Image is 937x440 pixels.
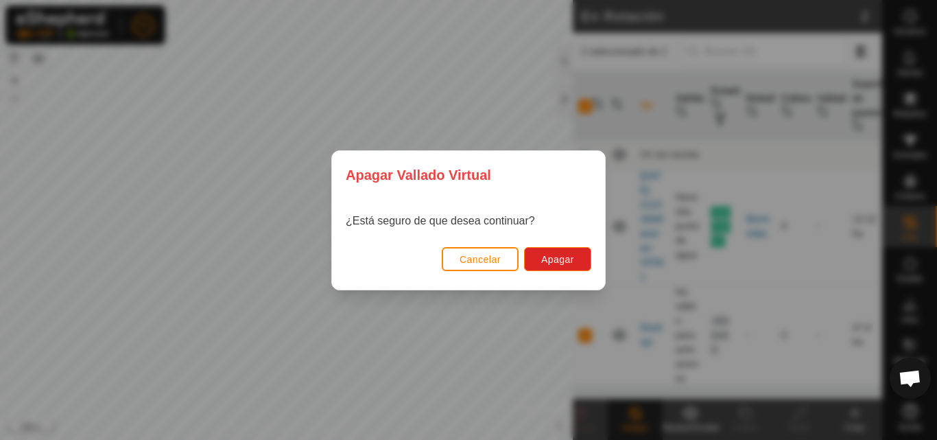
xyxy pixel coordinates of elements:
button: Apagar [524,247,591,271]
div: Chat abierto [890,358,931,399]
p: ¿Está seguro de que desea continuar? [346,213,535,229]
button: Cancelar [442,247,519,271]
span: Apagar [541,254,574,265]
span: Apagar Vallado Virtual [346,165,491,185]
span: Cancelar [460,254,501,265]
